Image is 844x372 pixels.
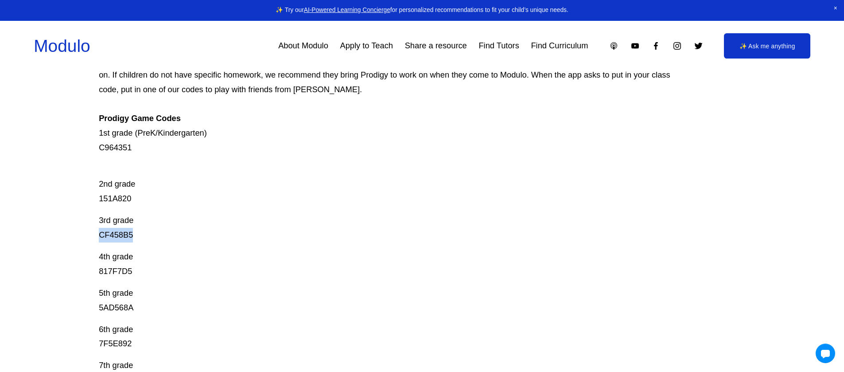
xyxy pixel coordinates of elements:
a: AI-Powered Learning Concierge [304,7,390,13]
p: 6th grade 7F5E892 [99,322,680,352]
a: Modulo [34,36,90,55]
p: 4th grade 817F7D5 [99,250,680,279]
p: 5th grade 5AD568A [99,286,680,315]
a: Share a resource [405,38,467,54]
p: 3rd grade CF458B5 [99,213,680,243]
a: Apply to Teach [340,38,393,54]
a: About Modulo [278,38,328,54]
p: Prodigy is our go-to mastery- based tool to give kids lots of fun, engaging math problems while e... [99,39,680,155]
strong: Prodigy Game Codes [99,114,181,123]
a: Facebook [651,41,661,51]
a: ✨ Ask me anything [724,33,810,59]
a: Find Curriculum [531,38,588,54]
a: Find Tutors [478,38,519,54]
a: Instagram [673,41,682,51]
a: Twitter [694,41,703,51]
a: Apple Podcasts [609,41,618,51]
p: 2nd grade 151A820 [99,162,680,206]
a: YouTube [630,41,640,51]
